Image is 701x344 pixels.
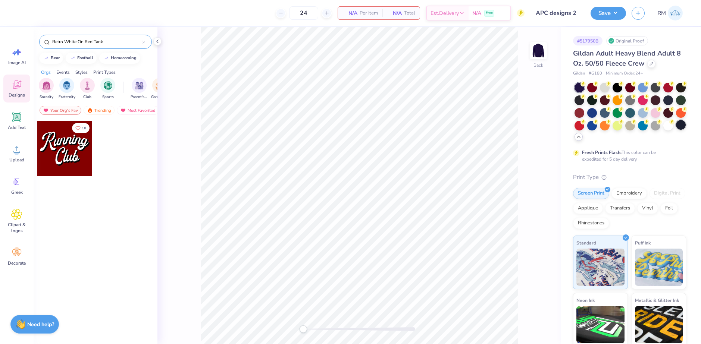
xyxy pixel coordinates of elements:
span: Sports [102,94,114,100]
div: Most Favorited [117,106,159,115]
div: football [77,56,93,60]
div: Accessibility label [300,325,307,333]
span: Club [83,94,91,100]
div: Transfers [605,203,635,214]
div: # 517950B [573,36,603,45]
button: filter button [80,78,95,100]
span: Puff Ink [635,239,651,247]
span: Game Day [151,94,168,100]
span: Gildan [573,70,585,77]
div: Embroidery [611,188,647,199]
div: Print Types [93,69,116,76]
div: filter for Sports [100,78,115,100]
span: Total [404,9,415,17]
button: Like [72,123,90,133]
div: homecoming [111,56,137,60]
button: filter button [59,78,75,100]
button: Save [591,7,626,20]
span: RM [657,9,666,18]
span: Minimum Order: 24 + [606,70,643,77]
img: Neon Ink [576,306,625,343]
strong: Need help? [27,321,54,328]
span: Per Item [360,9,378,17]
img: trend_line.gif [70,56,76,60]
img: trend_line.gif [103,56,109,60]
input: – – [289,6,318,20]
span: Designs [9,92,25,98]
div: filter for Parent's Weekend [131,78,148,100]
span: Est. Delivery [431,9,459,17]
img: most_fav.gif [43,108,49,113]
div: Trending [84,106,115,115]
span: N/A [472,9,481,17]
div: Applique [573,203,603,214]
input: Try "Alpha" [51,38,142,45]
img: Puff Ink [635,249,683,286]
img: Game Day Image [156,81,164,90]
a: RM [654,6,686,20]
div: filter for Game Day [151,78,168,100]
div: bear [51,56,60,60]
div: filter for Sorority [39,78,54,100]
img: Back [531,43,546,58]
div: Original Proof [606,36,648,45]
span: Parent's Weekend [131,94,148,100]
img: Fraternity Image [63,81,71,90]
div: Styles [75,69,88,76]
button: filter button [131,78,148,100]
img: Standard [576,249,625,286]
strong: Fresh Prints Flash: [582,149,622,155]
div: Print Type [573,173,686,182]
span: Neon Ink [576,296,595,304]
span: Upload [9,157,24,163]
div: Your Org's Fav [40,106,81,115]
div: Digital Print [649,188,685,199]
div: filter for Fraternity [59,78,75,100]
span: N/A [342,9,357,17]
button: bear [39,53,63,64]
img: Roberta Manuel [668,6,683,20]
img: Sorority Image [42,81,51,90]
button: filter button [39,78,54,100]
span: # G180 [589,70,602,77]
button: filter button [151,78,168,100]
span: N/A [387,9,402,17]
div: Screen Print [573,188,609,199]
button: homecoming [99,53,140,64]
span: Image AI [8,60,26,66]
div: Vinyl [637,203,658,214]
span: Greek [11,189,23,195]
img: Metallic & Glitter Ink [635,306,683,343]
img: trend_line.gif [43,56,49,60]
img: Club Image [83,81,91,90]
div: Foil [660,203,678,214]
div: Back [533,62,543,69]
span: Metallic & Glitter Ink [635,296,679,304]
input: Untitled Design [530,6,585,20]
img: trending.gif [87,108,93,113]
img: Parent's Weekend Image [135,81,144,90]
span: 10 [82,126,86,130]
img: Sports Image [104,81,112,90]
button: filter button [100,78,115,100]
div: Rhinestones [573,218,609,229]
span: Gildan Adult Heavy Blend Adult 8 Oz. 50/50 Fleece Crew [573,49,681,68]
div: filter for Club [80,78,95,100]
div: Orgs [41,69,51,76]
span: Decorate [8,260,26,266]
img: most_fav.gif [120,108,126,113]
span: Free [486,10,493,16]
span: Clipart & logos [4,222,29,234]
span: Standard [576,239,596,247]
div: This color can be expedited for 5 day delivery. [582,149,674,162]
div: Events [56,69,70,76]
span: Fraternity [59,94,75,100]
span: Add Text [8,124,26,130]
button: football [66,53,97,64]
span: Sorority [40,94,53,100]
